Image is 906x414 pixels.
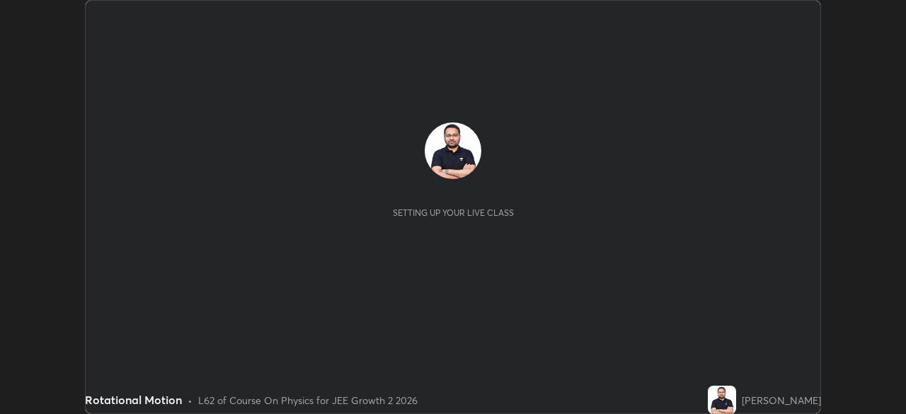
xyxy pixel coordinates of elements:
div: L62 of Course On Physics for JEE Growth 2 2026 [198,393,418,408]
div: [PERSON_NAME] [742,393,821,408]
div: Setting up your live class [393,207,514,218]
div: • [188,393,193,408]
img: 75b7adc8d7144db7b3983a723ea8425d.jpg [708,386,736,414]
img: 75b7adc8d7144db7b3983a723ea8425d.jpg [425,122,481,179]
div: Rotational Motion [85,391,182,408]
